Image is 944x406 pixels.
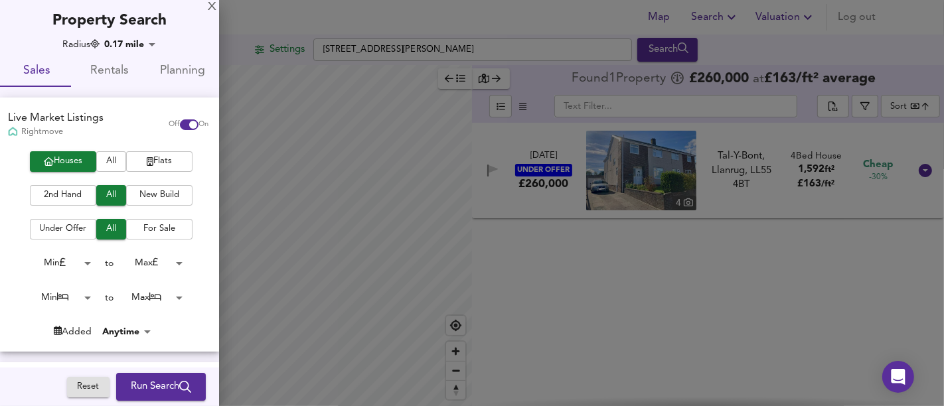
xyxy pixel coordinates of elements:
div: Max [114,287,187,308]
div: Added [54,325,92,338]
div: Min [23,253,96,273]
button: Houses [30,151,96,172]
button: Flats [126,151,193,172]
div: Min [23,287,96,308]
span: Run Search [131,378,191,395]
button: All [96,151,126,172]
div: X [208,3,216,12]
span: Rentals [81,61,138,82]
div: to [106,291,114,304]
div: Live Market Listings [8,111,104,126]
span: All [103,222,119,237]
span: 2nd Hand [37,188,90,203]
span: All [103,154,119,169]
img: Rightmove [8,127,18,138]
span: Flats [133,154,186,169]
div: Open Intercom Messenger [882,361,914,393]
span: New Build [133,188,186,203]
div: Rightmove [8,126,104,138]
button: Under Offer [30,219,96,239]
span: For Sale [133,222,186,237]
span: Planning [154,61,211,82]
button: 2nd Hand [30,185,96,206]
button: New Build [126,185,193,206]
div: Radius [62,38,100,51]
span: Under Offer [37,222,90,237]
button: All [96,219,126,239]
span: Sales [8,61,65,82]
button: Reset [67,377,110,397]
span: On [198,119,208,130]
span: Houses [37,154,90,169]
div: 0.17 mile [100,38,160,51]
span: Reset [74,379,103,395]
div: Max [114,253,187,273]
button: All [96,185,126,206]
div: to [106,257,114,270]
span: Off [169,119,180,130]
button: For Sale [126,219,193,239]
div: Anytime [98,325,155,338]
span: All [103,188,119,203]
button: Run Search [116,373,206,401]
